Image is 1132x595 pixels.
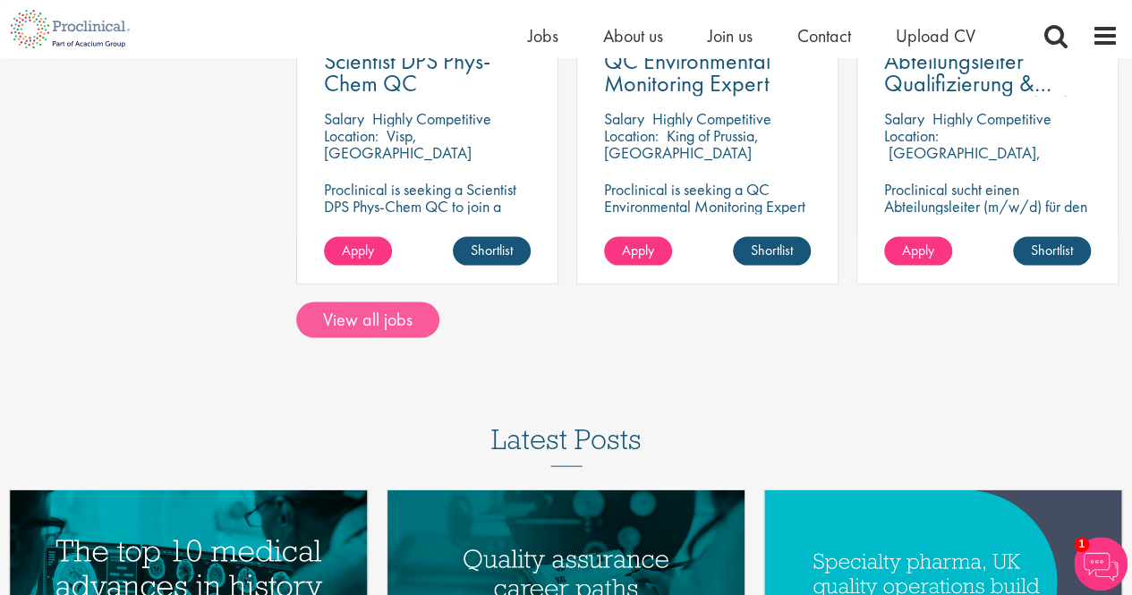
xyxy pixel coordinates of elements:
p: Highly Competitive [932,107,1051,128]
a: Apply [884,236,952,265]
a: Jobs [528,24,558,47]
a: View all jobs [296,302,439,337]
span: Abteilungsleiter Qualifizierung & Kalibrierung (m/w/d) [884,45,1086,120]
a: About us [603,24,663,47]
span: Apply [622,240,654,259]
a: Shortlist [453,236,531,265]
p: Proclinical is seeking a Scientist DPS Phys-Chem QC to join a team in [GEOGRAPHIC_DATA] [324,180,531,231]
span: Location: [604,124,659,145]
a: Upload CV [896,24,975,47]
span: Scientist DPS Phys-Chem QC [324,45,490,98]
a: QC Environmental Monitoring Expert [604,49,811,94]
span: 1 [1074,537,1089,552]
a: Apply [324,236,392,265]
span: Salary [604,107,644,128]
span: Location: [884,124,939,145]
span: QC Environmental Monitoring Expert [604,45,770,98]
p: Proclinical sucht einen Abteilungsleiter (m/w/d) für den Bereich Qualifizierung zur Verstärkung d... [884,180,1091,299]
img: Chatbot [1074,537,1128,591]
a: Join us [708,24,753,47]
span: Apply [342,240,374,259]
p: King of Prussia, [GEOGRAPHIC_DATA] [604,124,759,162]
p: [GEOGRAPHIC_DATA], [GEOGRAPHIC_DATA] [884,141,1041,179]
a: Scientist DPS Phys-Chem QC [324,49,531,94]
span: Salary [324,107,364,128]
p: Highly Competitive [652,107,771,128]
span: Salary [884,107,924,128]
a: Contact [797,24,851,47]
a: Apply [604,236,672,265]
p: Proclinical is seeking a QC Environmental Monitoring Expert to support quality control operations... [604,180,811,265]
a: Shortlist [1013,236,1091,265]
a: Abteilungsleiter Qualifizierung & Kalibrierung (m/w/d) [884,49,1091,94]
p: Visp, [GEOGRAPHIC_DATA] [324,124,472,162]
span: Location: [324,124,379,145]
a: Shortlist [733,236,811,265]
span: Apply [902,240,934,259]
h3: Latest Posts [491,423,642,466]
p: Highly Competitive [372,107,491,128]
